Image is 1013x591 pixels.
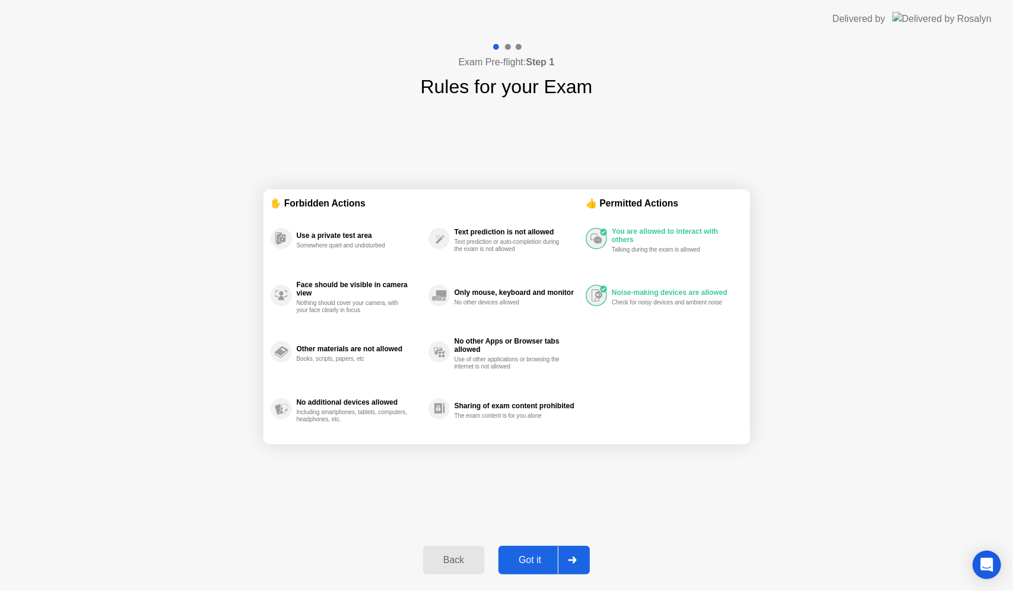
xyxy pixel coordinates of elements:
[297,409,409,423] div: Including smartphones, tablets, computers, headphones, etc.
[427,555,481,565] div: Back
[297,242,409,249] div: Somewhere quiet and undisturbed
[833,12,885,26] div: Delivered by
[612,227,736,244] div: You are allowed to interact with others
[455,299,567,306] div: No other devices allowed
[455,402,580,410] div: Sharing of exam content prohibited
[455,228,580,236] div: Text prediction is not allowed
[455,356,567,370] div: Use of other applications or browsing the internet is not allowed
[297,300,409,314] div: Nothing should cover your camera, with your face clearly in focus
[526,57,554,67] b: Step 1
[297,355,409,363] div: Books, scripts, papers, etc
[455,337,580,354] div: No other Apps or Browser tabs allowed
[421,72,593,101] h1: Rules for your Exam
[498,546,590,574] button: Got it
[612,288,736,297] div: Noise-making devices are allowed
[502,555,558,565] div: Got it
[455,239,567,253] div: Text prediction or auto-completion during the exam is not allowed
[271,196,586,210] div: ✋ Forbidden Actions
[612,246,724,253] div: Talking during the exam is allowed
[297,345,423,353] div: Other materials are not allowed
[893,12,992,26] img: Delivered by Rosalyn
[297,231,423,240] div: Use a private test area
[612,299,724,306] div: Check for noisy devices and ambient noise
[973,551,1001,579] div: Open Intercom Messenger
[455,288,580,297] div: Only mouse, keyboard and monitor
[423,546,484,574] button: Back
[297,398,423,406] div: No additional devices allowed
[297,281,423,297] div: Face should be visible in camera view
[586,196,742,210] div: 👍 Permitted Actions
[459,55,555,69] h4: Exam Pre-flight:
[455,412,567,420] div: The exam content is for you alone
